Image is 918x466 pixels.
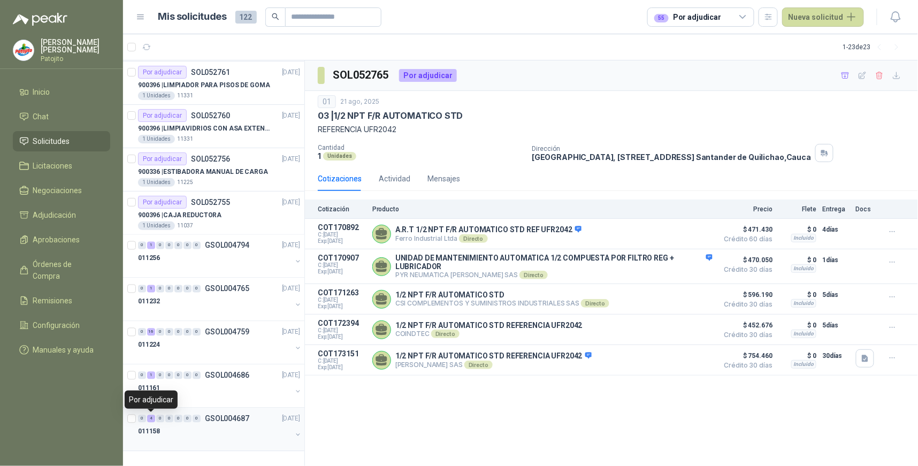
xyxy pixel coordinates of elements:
div: 0 [138,285,146,293]
a: Negociaciones [13,180,110,201]
div: Por adjudicar [399,69,457,82]
div: 0 [183,329,192,336]
p: 011158 [138,427,160,437]
div: 1 Unidades [138,178,175,187]
span: Exp: [DATE] [318,364,366,371]
a: 0 1 0 0 0 0 0 GSOL004765[DATE] 011232 [138,282,302,317]
div: Directo [581,299,609,308]
a: 0 16 0 0 0 0 0 GSOL004759[DATE] 011224 [138,326,302,360]
p: 900396 | LIMPIADOR PARA PISOS DE GOMA [138,80,270,90]
div: 0 [183,285,192,293]
p: [DATE] [282,197,300,208]
div: Incluido [791,264,816,273]
div: 0 [165,329,173,336]
h1: Mis solicitudes [158,9,227,25]
p: 011224 [138,340,160,350]
p: 11225 [177,178,193,187]
h3: SOL052765 [333,67,391,83]
p: [DATE] [282,111,300,121]
div: 1 - 23 de 23 [843,39,905,56]
div: 1 [147,285,155,293]
div: 55 [654,14,669,22]
span: C: [DATE] [318,358,366,364]
span: Chat [33,111,49,123]
div: 0 [165,242,173,249]
div: 0 [138,372,146,379]
div: 0 [193,242,201,249]
p: COT170907 [318,254,366,262]
div: 1 Unidades [138,221,175,230]
div: 0 [193,285,201,293]
span: Configuración [33,319,80,331]
div: 0 [193,329,201,336]
img: Logo peakr [13,13,67,26]
div: 0 [138,329,146,336]
div: Incluido [791,360,816,369]
p: GSOL004794 [205,242,249,249]
p: 5 días [823,288,850,301]
span: Exp: [DATE] [318,334,366,340]
span: search [272,13,279,20]
p: CSI COMPLEMENTOS Y SUMINISTROS INDUSTRIALES SAS [395,299,609,308]
div: 0 [174,372,182,379]
p: GSOL004765 [205,285,249,293]
p: SOL052755 [191,198,230,206]
span: Aprobaciones [33,234,80,246]
span: $ 471.430 [719,223,772,236]
a: Solicitudes [13,131,110,151]
a: Adjudicación [13,205,110,225]
div: 0 [138,242,146,249]
p: SOL052761 [191,68,230,76]
a: 0 1 0 0 0 0 0 GSOL004794[DATE] 011256 [138,239,302,273]
p: Patojito [41,56,110,62]
div: Por adjudicar [125,391,178,409]
p: GSOL004759 [205,329,249,336]
p: [DATE] [282,284,300,294]
span: Manuales y ayuda [33,344,94,356]
p: 011232 [138,297,160,307]
p: REFERENCIA UFR2042 [318,124,905,135]
span: Inicio [33,86,50,98]
div: Por adjudicar [138,152,187,165]
span: C: [DATE] [318,327,366,334]
p: 21 ago, 2025 [340,97,379,107]
p: SOL052760 [191,112,230,119]
span: C: [DATE] [318,232,366,238]
p: 11037 [177,221,193,230]
span: $ 452.676 [719,319,772,332]
span: C: [DATE] [318,262,366,269]
span: $ 596.190 [719,288,772,301]
span: Negociaciones [33,185,82,196]
div: Directo [431,330,460,338]
a: 0 4 0 0 0 0 0 GSOL004687[DATE] 011158 [138,412,302,447]
div: Directo [519,271,548,279]
p: 5 días [823,319,850,332]
div: Por adjudicar [138,109,187,122]
span: C: [DATE] [318,297,366,303]
p: 1 días [823,254,850,266]
p: [DATE] [282,241,300,251]
span: $ 470.050 [719,254,772,266]
div: 0 [183,372,192,379]
div: Actividad [379,173,410,185]
p: SOL052756 [191,155,230,163]
span: Licitaciones [33,160,73,172]
div: Incluido [791,330,816,338]
div: Incluido [791,299,816,308]
div: 0 [165,372,173,379]
p: 1/2 NPT F/R AUTOMATICO STD [395,291,609,299]
div: 01 [318,95,336,108]
div: 0 [165,285,173,293]
p: COINDTEC [395,330,583,338]
div: 0 [183,242,192,249]
span: Crédito 30 días [719,362,772,369]
a: Aprobaciones [13,230,110,250]
div: Directo [464,361,493,369]
span: Crédito 30 días [719,266,772,273]
a: 0 1 0 0 0 0 0 GSOL004686[DATE] 011161 [138,369,302,403]
p: COT171263 [318,288,366,297]
span: Crédito 30 días [719,301,772,308]
div: Incluido [791,234,816,242]
p: COT172394 [318,319,366,327]
p: 900396 | LIMPIAVIDRIOS CON ASA EXTENSIBLE [138,124,271,134]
